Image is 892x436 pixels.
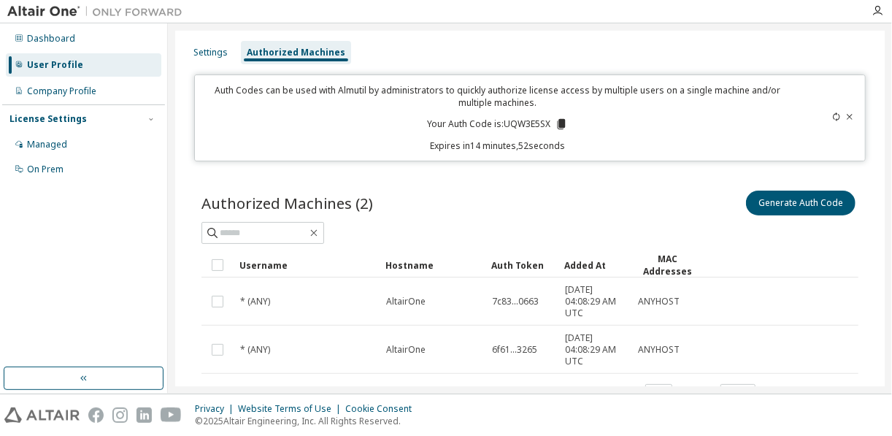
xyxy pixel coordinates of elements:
[9,113,87,125] div: License Settings
[193,47,228,58] div: Settings
[247,47,345,58] div: Authorized Machines
[204,139,791,152] p: Expires in 14 minutes, 52 seconds
[161,408,182,423] img: youtube.svg
[492,296,539,307] span: 7c83...0663
[240,296,270,307] span: * (ANY)
[385,253,480,277] div: Hostname
[195,415,420,427] p: © 2025 Altair Engineering, Inc. All Rights Reserved.
[565,332,625,367] span: [DATE] 04:08:29 AM UTC
[564,253,626,277] div: Added At
[238,403,345,415] div: Website Terms of Use
[88,408,104,423] img: facebook.svg
[195,403,238,415] div: Privacy
[638,296,680,307] span: ANYHOST
[492,344,537,356] span: 6f61...3265
[27,33,75,45] div: Dashboard
[4,408,80,423] img: altair_logo.svg
[427,118,568,131] p: Your Auth Code is: UQW3E5SX
[576,384,672,403] span: Items per page
[638,344,680,356] span: ANYHOST
[112,408,128,423] img: instagram.svg
[137,408,152,423] img: linkedin.svg
[27,59,83,71] div: User Profile
[637,253,699,278] div: MAC Addresses
[386,296,426,307] span: AltairOne
[565,284,625,319] span: [DATE] 04:08:29 AM UTC
[27,164,64,175] div: On Prem
[27,139,67,150] div: Managed
[491,253,553,277] div: Auth Token
[239,253,374,277] div: Username
[201,193,373,213] span: Authorized Machines (2)
[386,344,426,356] span: AltairOne
[685,384,755,403] span: Page n.
[7,4,190,19] img: Altair One
[204,84,791,109] p: Auth Codes can be used with Almutil by administrators to quickly authorize license access by mult...
[746,191,856,215] button: Generate Auth Code
[345,403,420,415] div: Cookie Consent
[240,344,270,356] span: * (ANY)
[27,85,96,97] div: Company Profile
